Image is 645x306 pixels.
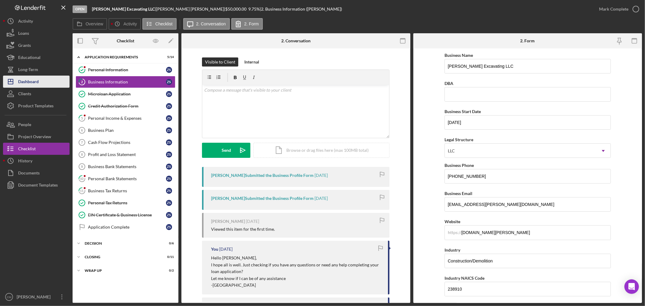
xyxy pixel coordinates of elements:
div: Open [73,5,87,13]
time: 2025-08-04 19:30 [219,247,233,252]
div: Application Complete [88,225,166,229]
div: Z S [166,200,172,206]
div: WRAP UP [85,269,159,272]
div: Z S [166,224,172,230]
div: EIN Certificate & Business License [88,213,166,217]
tspan: 8 [81,153,83,156]
div: Loans [18,27,29,41]
div: Personal Income & Expenses [88,116,166,121]
div: Profit and Loss Statement [88,152,166,157]
div: CLOSING [85,255,159,259]
div: [PERSON_NAME] [15,291,54,304]
div: [PERSON_NAME] Submitted the Business Profile Form [211,196,314,201]
label: Checklist [155,21,173,26]
div: Clients [18,88,31,101]
div: 2. Form [520,38,535,43]
b: [PERSON_NAME] Excavating LLC [92,6,155,11]
tspan: 5 [81,116,83,120]
div: Z S [166,139,172,145]
div: Internal [244,57,259,67]
a: 6Business PlanZS [76,124,175,136]
p: I hope all is well. Just checking if you have any questions or need any help completing your loan... [211,262,382,275]
div: Project Overview [18,131,51,144]
p: Hello [PERSON_NAME], [211,255,382,261]
label: Business Start Date [445,109,481,114]
a: Long-Term [3,63,70,76]
div: Educational [18,51,41,65]
button: Mark Complete [593,3,642,15]
div: [PERSON_NAME] [PERSON_NAME] | [156,7,225,11]
div: Long-Term [18,63,38,77]
div: Mark Complete [599,3,628,15]
a: 8Profit and Loss StatementZS [76,148,175,161]
div: Business Tax Returns [88,188,166,193]
div: Credit Authorization Form [88,104,166,109]
button: Send [202,143,250,158]
a: Microloan ApplicationZS [76,88,175,100]
div: Z S [166,103,172,109]
div: You [211,247,218,252]
button: Product Templates [3,100,70,112]
button: Grants [3,39,70,51]
label: Business Email [445,191,472,196]
p: -[GEOGRAPHIC_DATA] [211,282,382,288]
button: Project Overview [3,131,70,143]
time: 2025-08-06 19:47 [246,219,259,224]
div: Business Bank Statements [88,164,166,169]
div: 2. Conversation [281,38,311,43]
div: People [18,119,31,132]
div: 0 / 2 [163,269,174,272]
div: Personal Tax Returns [88,200,166,205]
div: [PERSON_NAME] [211,219,245,224]
div: Checklist [117,38,134,43]
div: | [92,7,156,11]
button: Loans [3,27,70,39]
tspan: 2 [81,80,83,84]
button: Educational [3,51,70,63]
a: 7Cash Flow ProjectionsZS [76,136,175,148]
a: Application CompleteZS [76,221,175,233]
button: Checklist [142,18,177,30]
div: Microloan Application [88,92,166,96]
label: Industry [445,247,460,252]
a: Personal InformationZS [76,64,175,76]
div: [PERSON_NAME] Submitted the Business Profile Form [211,173,314,178]
div: Z S [166,127,172,133]
button: CM[PERSON_NAME] [3,291,70,303]
a: Documents [3,167,70,179]
button: Activity [3,15,70,27]
a: 10Personal Bank StatementsZS [76,173,175,185]
div: Z S [166,115,172,121]
time: 2025-08-06 20:06 [314,196,328,201]
div: Z S [166,151,172,158]
label: Industry NAICS Code [445,275,484,281]
button: Overview [73,18,107,30]
div: Open Intercom Messenger [624,279,639,294]
div: Visible to Client [205,57,235,67]
div: Grants [18,39,31,53]
div: Cash Flow Projections [88,140,166,145]
tspan: 10 [80,177,84,181]
button: Visible to Client [202,57,238,67]
button: History [3,155,70,167]
div: Z S [166,79,172,85]
div: Z S [166,67,172,73]
text: CM [7,295,11,299]
div: Z S [166,176,172,182]
tspan: 11 [80,189,84,193]
p: Let me know if I can be of any assistance [211,275,382,282]
button: Clients [3,88,70,100]
label: Business Name [445,53,473,58]
div: Viewed this item for the first time. [211,227,275,232]
div: Dashboard [18,76,39,89]
a: EIN Certificate & Business LicenseZS [76,209,175,221]
button: Dashboard [3,76,70,88]
div: $50,000.00 [225,7,248,11]
time: 2025-08-13 15:00 [314,173,328,178]
button: 2. Conversation [183,18,230,30]
label: Business Phone [445,163,474,168]
div: Z S [166,188,172,194]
